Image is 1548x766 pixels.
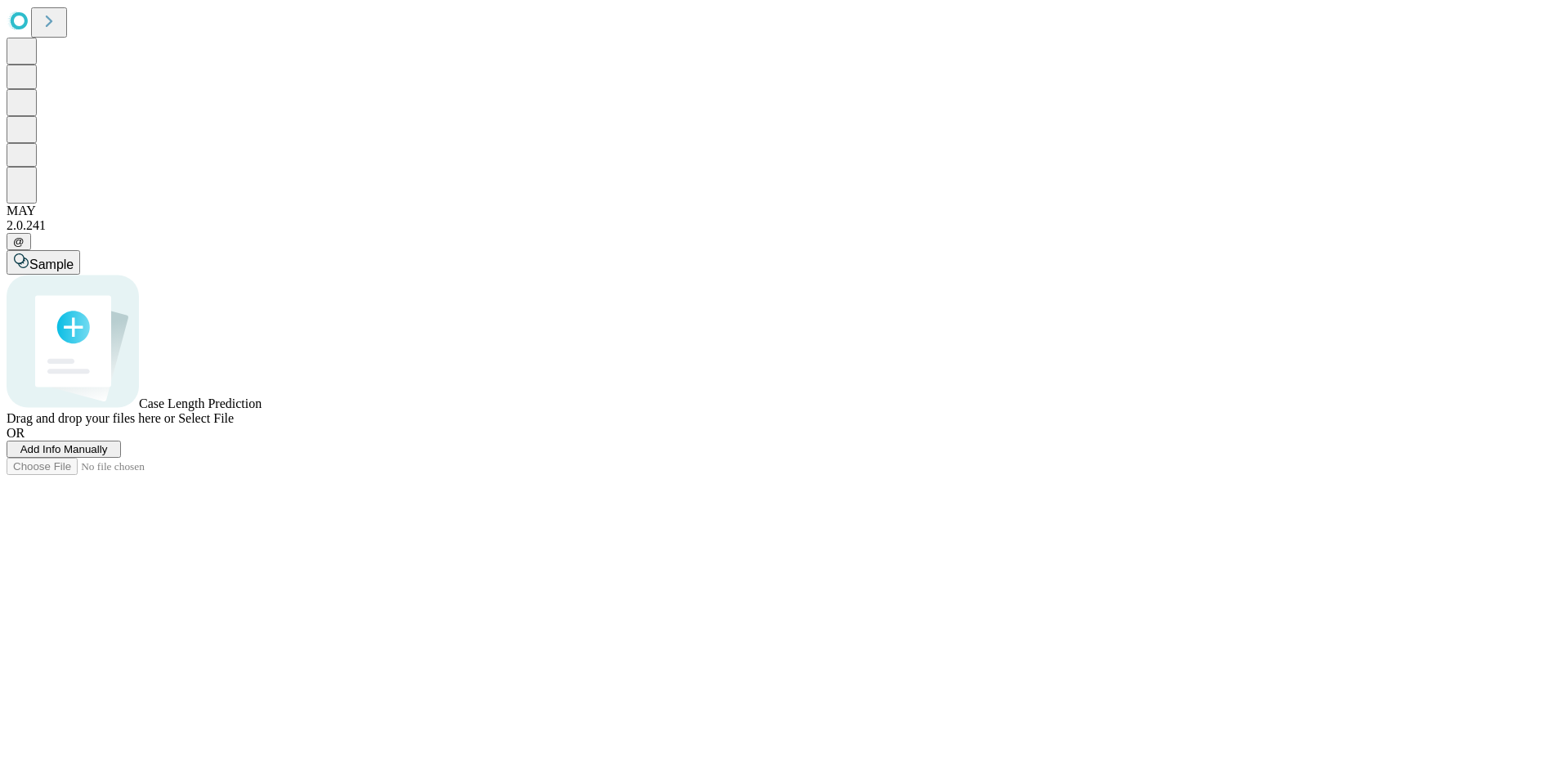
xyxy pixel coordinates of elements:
button: Add Info Manually [7,441,121,458]
button: @ [7,233,31,250]
span: Case Length Prediction [139,396,262,410]
div: MAY [7,204,1541,218]
span: Sample [29,258,74,271]
span: Drag and drop your files here or [7,411,175,425]
button: Sample [7,250,80,275]
span: Add Info Manually [20,443,108,455]
span: OR [7,426,25,440]
span: Select File [178,411,234,425]
span: @ [13,235,25,248]
div: 2.0.241 [7,218,1541,233]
